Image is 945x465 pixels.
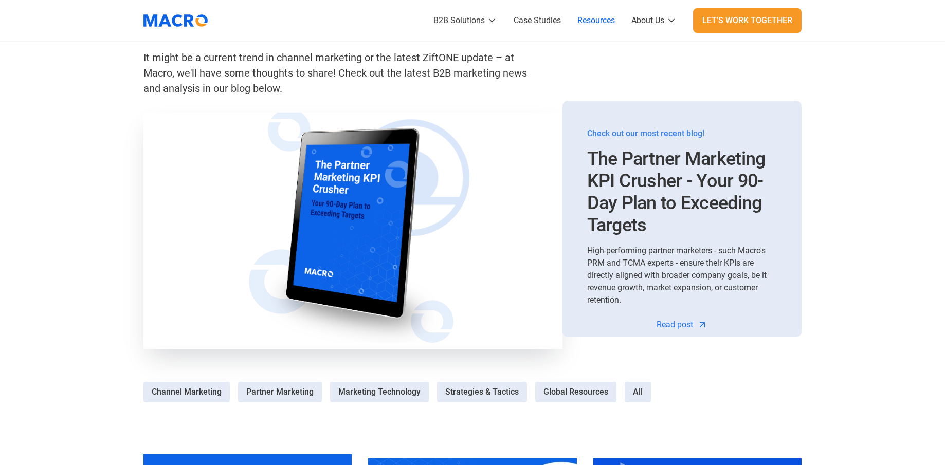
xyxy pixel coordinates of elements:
span: Strategies & Tactics [445,386,519,398]
span: Global Resources [543,386,608,398]
div: High-performing partner marketers - such Macro's PRM and TCMA experts - ensure their KPIs are dir... [587,245,777,306]
span: All [633,386,643,398]
div: It might be a current trend in channel marketing or the latest ZiftONE update – at Macro, we'll h... [143,50,538,96]
a: Read post [657,319,707,331]
form: Email Form [143,382,802,405]
div: B2B Solutions [433,14,485,27]
div: Read post [657,319,693,331]
div: Let's Work Together [702,14,792,27]
img: The Partner Marketing KPI Crusher - Your 90-Day Plan to Exceeding Targets [135,107,571,354]
img: Macromator Logo [138,8,213,33]
div: About Us [631,14,664,27]
a: The Partner Marketing KPI Crusher - Your 90-Day Plan to Exceeding Targets [143,113,562,349]
a: Check out our most recent blog!The Partner Marketing KPI Crusher - Your 90-Day Plan to Exceeding ... [587,117,777,237]
a: home [143,8,215,33]
h3: The Partner Marketing KPI Crusher - Your 90-Day Plan to Exceeding Targets [587,148,777,237]
span: Marketing Technology [338,386,421,398]
span: Partner Marketing [246,386,314,398]
span: Channel Marketing [152,386,222,398]
div: Check out our most recent blog! [587,127,777,140]
a: Let's Work Together [693,8,802,33]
